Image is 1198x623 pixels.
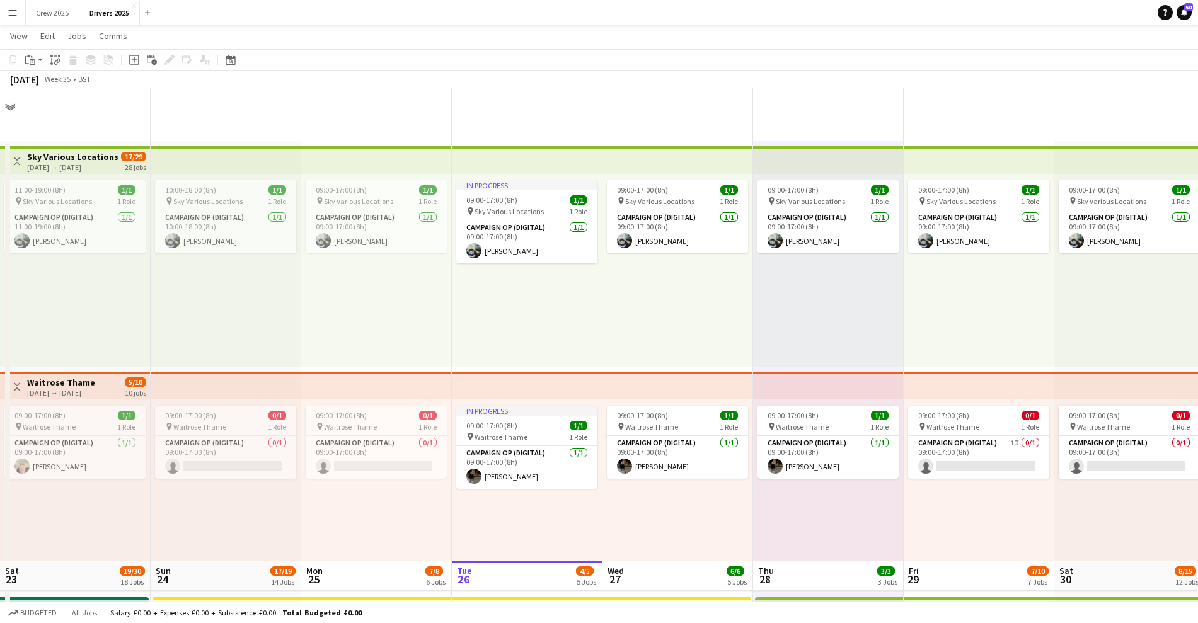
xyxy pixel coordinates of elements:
[306,180,447,253] div: 09:00-17:00 (8h)1/1 Sky Various Locations1 RoleCampaign Op (Digital)1/109:00-17:00 (8h)[PERSON_NAME]
[69,608,100,617] span: All jobs
[23,422,76,432] span: Waitrose Thame
[94,28,132,44] a: Comms
[877,566,895,576] span: 3/3
[14,411,66,420] span: 09:00-17:00 (8h)
[4,180,146,253] app-job-card: 11:00-19:00 (8h)1/1 Sky Various Locations1 RoleCampaign Op (Digital)1/111:00-19:00 (8h)[PERSON_NAME]
[466,421,517,430] span: 09:00-17:00 (8h)
[1172,411,1190,420] span: 0/1
[1057,572,1073,586] span: 30
[125,387,146,397] div: 10 jobs
[173,197,243,206] span: Sky Various Locations
[606,572,624,586] span: 27
[870,197,889,206] span: 1 Role
[268,197,286,206] span: 1 Role
[607,210,748,253] app-card-role: Campaign Op (Digital)1/109:00-17:00 (8h)[PERSON_NAME]
[306,210,447,253] app-card-role: Campaign Op (Digital)1/109:00-17:00 (8h)[PERSON_NAME]
[304,572,323,586] span: 25
[456,220,597,263] app-card-role: Campaign Op (Digital)1/109:00-17:00 (8h)[PERSON_NAME]
[607,406,748,479] app-job-card: 09:00-17:00 (8h)1/1 Waitrose Thame1 RoleCampaign Op (Digital)1/109:00-17:00 (8h)[PERSON_NAME]
[908,180,1049,253] app-job-card: 09:00-17:00 (8h)1/1 Sky Various Locations1 RoleCampaign Op (Digital)1/109:00-17:00 (8h)[PERSON_NAME]
[27,388,95,397] div: [DATE] → [DATE]
[720,411,738,420] span: 1/1
[757,210,899,253] app-card-role: Campaign Op (Digital)1/109:00-17:00 (8h)[PERSON_NAME]
[776,422,829,432] span: Waitrose Thame
[268,422,286,432] span: 1 Role
[40,30,55,42] span: Edit
[1184,3,1193,11] span: 50
[99,30,127,42] span: Comms
[5,565,19,576] span: Sat
[3,572,19,586] span: 23
[268,411,286,420] span: 0/1
[425,566,443,576] span: 7/8
[1077,422,1130,432] span: Waitrose Thame
[569,432,587,442] span: 1 Role
[1077,197,1146,206] span: Sky Various Locations
[720,185,738,195] span: 1/1
[282,608,362,617] span: Total Budgeted £0.00
[154,572,171,586] span: 24
[270,566,296,576] span: 17/19
[768,185,819,195] span: 09:00-17:00 (8h)
[1172,185,1190,195] span: 1/1
[118,185,135,195] span: 1/1
[1175,566,1196,576] span: 8/15
[14,185,66,195] span: 11:00-19:00 (8h)
[607,180,748,253] div: 09:00-17:00 (8h)1/1 Sky Various Locations1 RoleCampaign Op (Digital)1/109:00-17:00 (8h)[PERSON_NAME]
[316,411,367,420] span: 09:00-17:00 (8h)
[79,1,140,25] button: Drivers 2025
[165,411,216,420] span: 09:00-17:00 (8h)
[324,422,377,432] span: Waitrose Thame
[475,207,544,216] span: Sky Various Locations
[871,185,889,195] span: 1/1
[456,180,597,263] app-job-card: In progress09:00-17:00 (8h)1/1 Sky Various Locations1 RoleCampaign Op (Digital)1/109:00-17:00 (8h...
[4,436,146,479] app-card-role: Campaign Op (Digital)1/109:00-17:00 (8h)[PERSON_NAME]
[455,572,472,586] span: 26
[570,421,587,430] span: 1/1
[165,185,216,195] span: 10:00-18:00 (8h)
[456,446,597,489] app-card-role: Campaign Op (Digital)1/109:00-17:00 (8h)[PERSON_NAME]
[35,28,60,44] a: Edit
[577,577,596,586] div: 5 Jobs
[918,411,969,420] span: 09:00-17:00 (8h)
[727,566,744,576] span: 6/6
[1027,566,1049,576] span: 7/10
[155,180,296,253] app-job-card: 10:00-18:00 (8h)1/1 Sky Various Locations1 RoleCampaign Op (Digital)1/110:00-18:00 (8h)[PERSON_NAME]
[306,406,447,479] app-job-card: 09:00-17:00 (8h)0/1 Waitrose Thame1 RoleCampaign Op (Digital)0/109:00-17:00 (8h)
[1069,411,1120,420] span: 09:00-17:00 (8h)
[570,195,587,205] span: 1/1
[125,377,146,387] span: 5/10
[418,197,437,206] span: 1 Role
[456,406,597,489] app-job-card: In progress09:00-17:00 (8h)1/1 Waitrose Thame1 RoleCampaign Op (Digital)1/109:00-17:00 (8h)[PERSO...
[156,565,171,576] span: Sun
[617,185,668,195] span: 09:00-17:00 (8h)
[118,411,135,420] span: 1/1
[426,577,446,586] div: 6 Jobs
[125,161,146,172] div: 28 jobs
[117,422,135,432] span: 1 Role
[42,74,73,84] span: Week 35
[757,180,899,253] app-job-card: 09:00-17:00 (8h)1/1 Sky Various Locations1 RoleCampaign Op (Digital)1/109:00-17:00 (8h)[PERSON_NAME]
[870,422,889,432] span: 1 Role
[324,197,393,206] span: Sky Various Locations
[4,406,146,479] app-job-card: 09:00-17:00 (8h)1/1 Waitrose Thame1 RoleCampaign Op (Digital)1/109:00-17:00 (8h)[PERSON_NAME]
[1172,422,1190,432] span: 1 Role
[1069,185,1120,195] span: 09:00-17:00 (8h)
[306,436,447,479] app-card-role: Campaign Op (Digital)0/109:00-17:00 (8h)
[419,185,437,195] span: 1/1
[1059,565,1073,576] span: Sat
[757,406,899,479] app-job-card: 09:00-17:00 (8h)1/1 Waitrose Thame1 RoleCampaign Op (Digital)1/109:00-17:00 (8h)[PERSON_NAME]
[926,422,979,432] span: Waitrose Thame
[117,197,135,206] span: 1 Role
[5,28,33,44] a: View
[155,210,296,253] app-card-role: Campaign Op (Digital)1/110:00-18:00 (8h)[PERSON_NAME]
[120,566,145,576] span: 19/30
[20,609,57,617] span: Budgeted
